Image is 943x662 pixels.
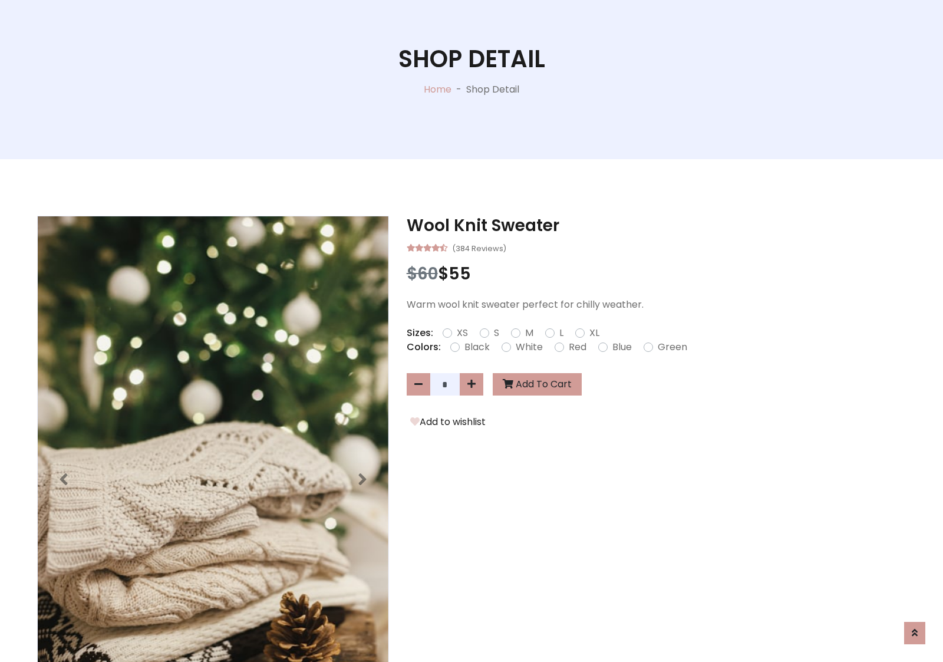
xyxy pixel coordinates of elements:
p: Colors: [407,340,441,354]
p: Warm wool knit sweater perfect for chilly weather. [407,298,906,312]
label: White [516,340,543,354]
button: Add To Cart [493,373,582,396]
p: Sizes: [407,326,433,340]
h3: Wool Knit Sweater [407,216,906,236]
label: M [525,326,533,340]
label: Black [464,340,490,354]
button: Add to wishlist [407,414,489,430]
label: Blue [612,340,632,354]
label: L [559,326,563,340]
h3: $ [407,264,906,284]
label: Red [569,340,586,354]
p: Shop Detail [466,83,519,97]
a: Home [424,83,451,96]
span: $60 [407,262,438,285]
label: S [494,326,499,340]
label: XS [457,326,468,340]
p: - [451,83,466,97]
label: XL [589,326,599,340]
small: (384 Reviews) [452,241,506,255]
h1: Shop Detail [398,45,545,73]
span: 55 [449,262,471,285]
label: Green [658,340,687,354]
